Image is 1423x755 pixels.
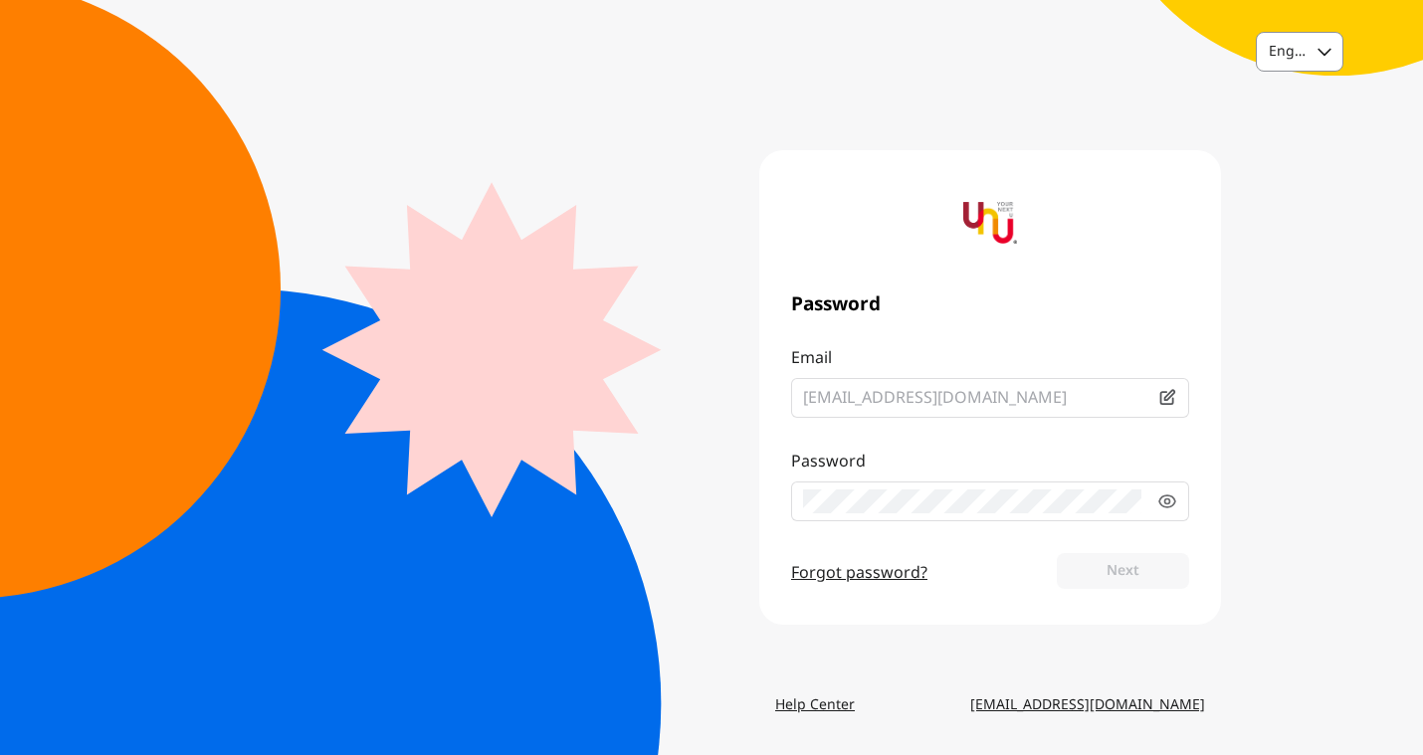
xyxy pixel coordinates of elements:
[803,386,1141,410] input: Email
[791,450,1189,473] p: Password
[1269,42,1306,62] div: English
[791,293,1189,316] span: Password
[1057,553,1189,589] button: Next
[954,687,1221,723] a: [EMAIL_ADDRESS][DOMAIN_NAME]
[759,687,871,723] a: Help Center
[791,346,1189,370] p: Email
[963,196,1017,250] img: yournextu-logo-vertical-compact-v2.png
[791,561,927,585] a: Forgot password?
